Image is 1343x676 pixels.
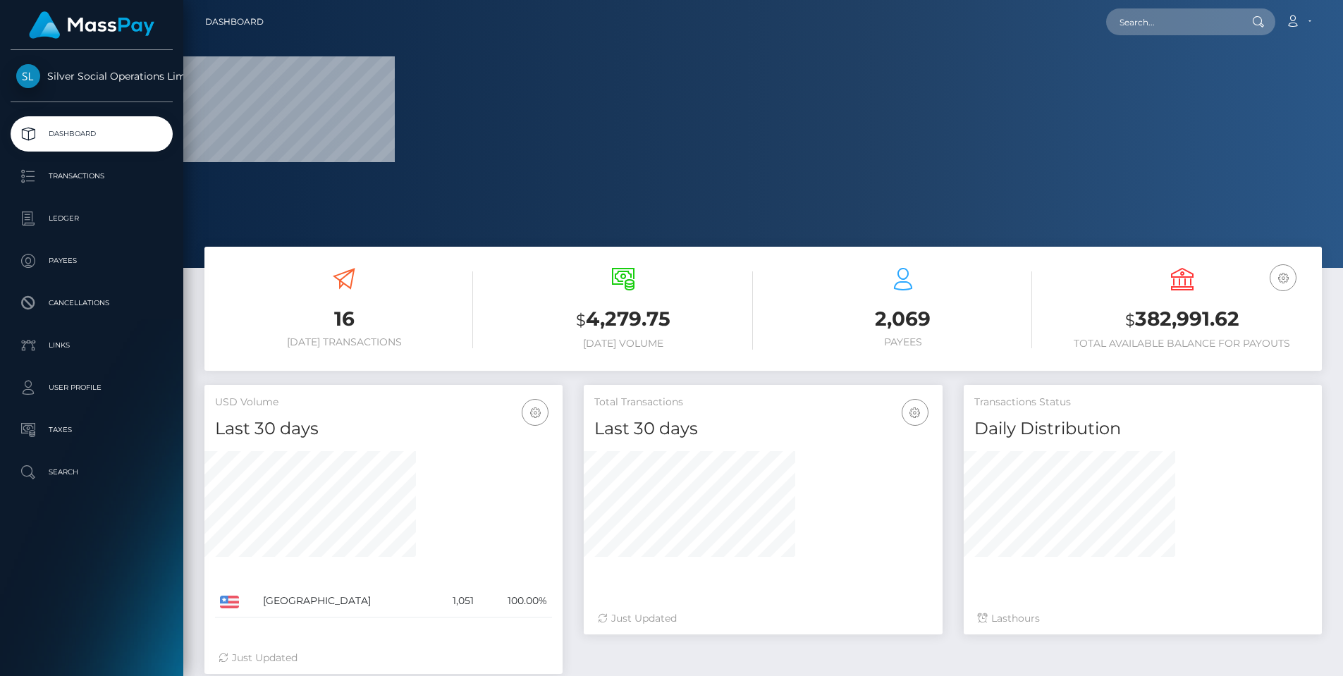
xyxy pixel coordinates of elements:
[479,585,552,617] td: 100.00%
[11,70,173,82] span: Silver Social Operations Limited
[16,123,167,145] p: Dashboard
[494,305,752,334] h3: 4,279.75
[215,417,552,441] h4: Last 30 days
[11,285,173,321] a: Cancellations
[1125,310,1135,330] small: $
[433,585,479,617] td: 1,051
[16,208,167,229] p: Ledger
[16,335,167,356] p: Links
[219,651,548,665] div: Just Updated
[16,377,167,398] p: User Profile
[11,201,173,236] a: Ledger
[11,370,173,405] a: User Profile
[11,328,173,363] a: Links
[1053,305,1311,334] h3: 382,991.62
[205,7,264,37] a: Dashboard
[774,336,1032,348] h6: Payees
[576,310,586,330] small: $
[1053,338,1311,350] h6: Total Available Balance for Payouts
[774,305,1032,333] h3: 2,069
[258,585,433,617] td: [GEOGRAPHIC_DATA]
[598,611,928,626] div: Just Updated
[11,243,173,278] a: Payees
[974,395,1311,410] h5: Transactions Status
[16,166,167,187] p: Transactions
[16,64,40,88] img: Silver Social Operations Limited
[16,462,167,483] p: Search
[16,250,167,271] p: Payees
[16,419,167,441] p: Taxes
[594,417,931,441] h4: Last 30 days
[215,336,473,348] h6: [DATE] Transactions
[16,293,167,314] p: Cancellations
[11,412,173,448] a: Taxes
[11,159,173,194] a: Transactions
[11,116,173,152] a: Dashboard
[594,395,931,410] h5: Total Transactions
[1106,8,1239,35] input: Search...
[215,305,473,333] h3: 16
[220,596,239,608] img: US.png
[29,11,154,39] img: MassPay Logo
[215,395,552,410] h5: USD Volume
[11,455,173,490] a: Search
[974,417,1311,441] h4: Daily Distribution
[494,338,752,350] h6: [DATE] Volume
[978,611,1308,626] div: Last hours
